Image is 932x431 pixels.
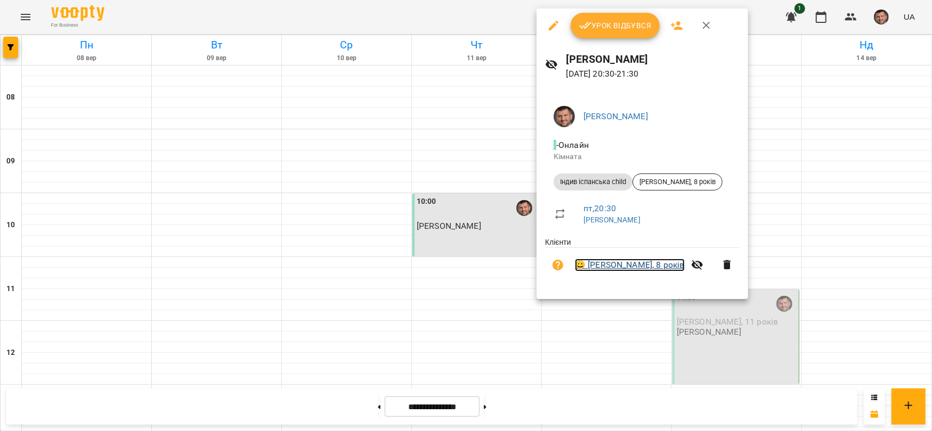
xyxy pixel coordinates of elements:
a: пт , 20:30 [583,203,616,213]
a: 😀 [PERSON_NAME], 8 років [575,259,685,271]
p: Кімната [554,152,731,162]
span: Урок відбувся [579,19,652,32]
button: Візит ще не сплачено. Додати оплату? [545,252,571,278]
span: Індив іспанська child [554,177,633,187]
span: [PERSON_NAME], 8 років [633,177,722,187]
a: [PERSON_NAME] [583,215,641,224]
button: Урок відбувся [571,13,660,38]
ul: Клієнти [545,237,740,286]
div: [PERSON_NAME], 8 років [633,173,723,190]
a: [PERSON_NAME] [583,111,648,121]
span: - Онлайн [554,140,591,150]
img: 75717b8e963fcd04a603066fed3de194.png [554,106,575,127]
p: [DATE] 20:30 - 21:30 [566,68,740,80]
h6: [PERSON_NAME] [566,51,740,68]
